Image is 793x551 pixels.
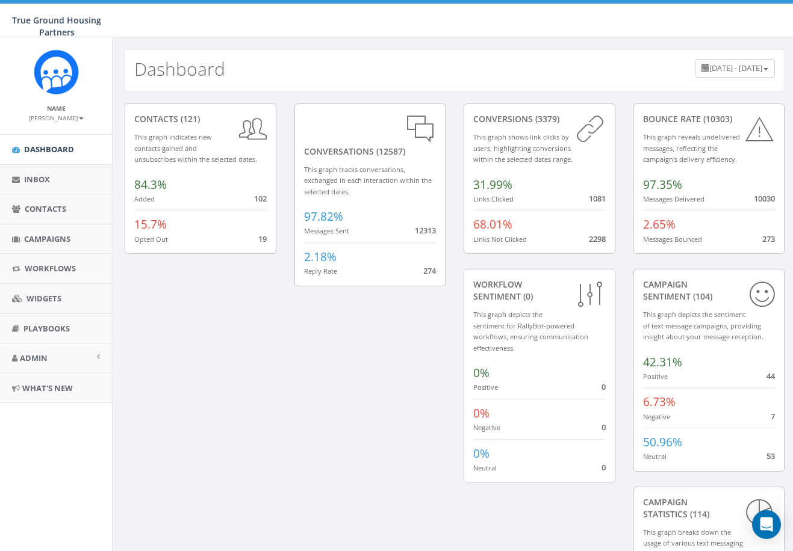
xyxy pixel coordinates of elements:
span: True Ground Housing Partners [12,14,101,38]
small: Messages Bounced [643,235,702,244]
span: 2298 [589,233,606,244]
span: Contacts [25,203,66,214]
small: Links Clicked [473,194,514,203]
span: 2.65% [643,217,676,232]
span: 0 [602,462,606,473]
span: 31.99% [473,177,512,192]
small: [PERSON_NAME] [29,114,84,122]
span: (104) [691,291,712,302]
span: (121) [178,113,200,125]
small: Negative [643,412,670,421]
small: This graph tracks conversations, exchanged in each interaction within the selected dates. [304,165,432,196]
small: Neutral [473,463,497,472]
small: This graph depicts the sentiment of text message campaigns, providing insight about your message ... [643,310,763,341]
small: Positive [643,372,668,381]
span: 84.3% [134,177,167,192]
h2: Dashboard [134,59,225,79]
span: 274 [423,265,436,276]
span: 102 [254,193,267,204]
span: [DATE] - [DATE] [709,63,762,73]
a: [PERSON_NAME] [29,112,84,123]
span: 15.7% [134,217,167,232]
span: 12313 [415,225,436,236]
small: Negative [473,423,500,432]
span: 68.01% [473,217,512,232]
span: Admin [20,352,48,363]
span: 44 [767,371,775,381]
small: This graph shows link clicks by users, highlighting conversions within the selected dates range. [473,132,573,164]
small: Links Not Clicked [473,235,527,244]
div: Open Intercom Messenger [752,510,781,539]
div: Campaign Statistics [643,496,776,520]
span: Playbooks [23,323,70,334]
span: 7 [771,411,775,422]
span: Dashboard [24,144,74,155]
span: (114) [688,508,709,520]
span: What's New [22,383,73,393]
span: Campaigns [24,233,70,244]
span: 273 [762,233,775,244]
span: 53 [767,451,775,461]
img: Rally_Corp_Logo_1.png [34,49,79,94]
small: This graph reveals undelivered messages, reflecting the campaign's delivery efficiency. [643,132,740,164]
div: Campaign Sentiment [643,279,776,303]
small: Neutral [643,452,667,461]
span: (10303) [701,113,732,125]
span: Widgets [26,293,61,304]
span: 0% [473,446,490,461]
span: Workflows [25,263,76,274]
div: Bounce Rate [643,113,776,125]
small: Name [47,104,66,112]
span: 6.73% [643,394,676,410]
span: (0) [521,291,533,302]
small: Messages Sent [304,226,349,235]
small: Messages Delivered [643,194,704,203]
span: Inbox [24,174,50,185]
small: Positive [473,383,498,392]
small: Added [134,194,155,203]
small: This graph indicates new contacts gained and unsubscribes within the selected dates. [134,132,257,164]
span: 0% [473,405,490,421]
span: 97.35% [643,177,682,192]
span: 2.18% [304,249,337,265]
span: 19 [258,233,267,244]
span: 0 [602,422,606,432]
span: 10030 [754,193,775,204]
div: conversations [304,113,437,158]
small: Opted Out [134,235,168,244]
small: This graph depicts the sentiment for RallyBot-powered workflows, ensuring communication effective... [473,310,588,352]
span: (3379) [533,113,559,125]
span: 50.96% [643,434,682,450]
div: conversions [473,113,606,125]
span: 0 [602,381,606,392]
span: 42.31% [643,354,682,370]
div: Workflow Sentiment [473,279,606,303]
div: contacts [134,113,267,125]
span: 97.82% [304,209,343,224]
span: 0% [473,365,490,381]
span: (12587) [374,146,405,157]
span: 1081 [589,193,606,204]
small: Reply Rate [304,266,337,275]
